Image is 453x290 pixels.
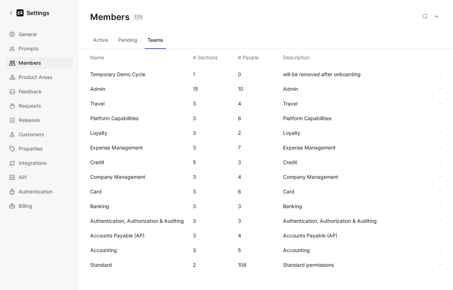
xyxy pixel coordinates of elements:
[19,144,43,153] span: Properties
[90,86,105,92] span: Admin
[238,85,243,93] div: 10
[283,173,429,181] span: Company Management
[6,114,73,126] a: Releases
[26,9,49,17] h1: Settings
[6,157,73,169] a: Integrations
[90,247,117,253] span: Accounting
[238,217,241,225] div: 3
[19,130,44,139] span: Customers
[90,53,104,62] div: Name
[90,232,145,239] span: Accounts Payable (AP)
[84,213,447,228] div: Authentication, Authorization & Auditing33Authentication, Authorization & Auditing
[283,99,429,108] span: Travel
[193,158,196,167] div: 5
[6,100,73,112] a: Requests
[84,126,447,140] div: Loyalty32Loyalty
[238,70,241,79] div: 0
[19,44,39,53] span: Prompts
[283,53,310,62] div: Description
[283,158,429,167] span: Credit
[90,144,143,151] span: Expense Management
[238,231,241,240] div: 4
[84,228,447,243] div: Accounts Payable (AP)34Accounts Payable (AP)
[6,143,73,154] a: Properties
[19,59,41,67] span: Members
[90,130,107,136] span: Loyalty
[238,187,241,196] div: 6
[90,218,184,224] span: Authentication, Authorization & Auditing
[84,111,447,126] div: Platform Capabilities36Platform Capabilities
[84,67,447,82] div: Temporary Demo Cycle10will be removed after onboarding
[6,29,73,40] a: General
[283,70,429,79] span: will be removed after onboarding
[193,53,218,62] div: # Sections
[115,34,140,46] button: Pending
[238,202,241,211] div: 3
[6,200,73,212] a: Billing
[6,72,73,83] a: Product Areas
[283,231,429,240] span: Accounts Payable (AP)
[84,169,447,184] div: Company Management34Company Management
[283,246,429,255] span: Accounting
[238,158,241,167] div: 3
[193,114,196,123] div: 3
[19,116,40,124] span: Releases
[90,11,143,23] h1: Members
[90,262,112,268] span: Standard
[283,187,429,196] span: Card
[6,86,73,97] a: Feedback
[283,202,429,211] span: Banking
[193,143,196,152] div: 3
[193,129,196,137] div: 3
[283,217,429,225] span: Authentication, Authorization & Auditing
[90,159,104,165] span: Credit
[84,82,447,96] div: Admin1510Admin
[84,243,447,257] div: Accounting35Accounting
[84,140,447,155] div: Expense Management37Expense Management
[19,187,53,196] span: Authentication
[19,202,32,210] span: Billing
[193,246,196,255] div: 3
[6,43,73,54] a: Prompts
[90,115,138,121] span: Platform Capabilities
[19,30,36,39] span: General
[193,217,196,225] div: 3
[84,184,447,199] div: Card36Card
[238,173,241,181] div: 4
[90,34,111,46] button: Active
[6,172,73,183] a: API
[84,96,447,111] div: Travel34Travel
[19,87,42,96] span: Feedback
[238,53,259,62] div: # People
[193,99,196,108] div: 3
[238,246,241,255] div: 5
[90,203,109,209] span: Banking
[145,34,166,46] button: Teams
[6,57,73,69] a: Members
[238,261,247,269] div: 108
[193,173,196,181] div: 3
[19,73,53,82] span: Product Areas
[238,114,241,123] div: 6
[238,99,241,108] div: 4
[193,261,196,269] div: 2
[283,143,429,152] span: Expense Management
[19,173,27,182] span: API
[90,174,145,180] span: Company Management
[90,100,104,107] span: Travel
[84,199,447,213] div: Banking33Banking
[133,14,143,21] div: 173
[6,6,52,20] a: Settings
[6,129,73,140] a: Customers
[19,102,41,110] span: Requests
[193,231,196,240] div: 3
[283,129,429,137] span: Loyalty
[238,129,241,137] div: 2
[283,261,429,269] span: Standard permissions
[90,71,145,77] span: Temporary Demo Cycle
[84,257,447,272] div: Standard2108Standard permissions
[193,70,195,79] div: 1
[193,202,196,211] div: 3
[193,187,196,196] div: 3
[6,186,73,197] a: Authentication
